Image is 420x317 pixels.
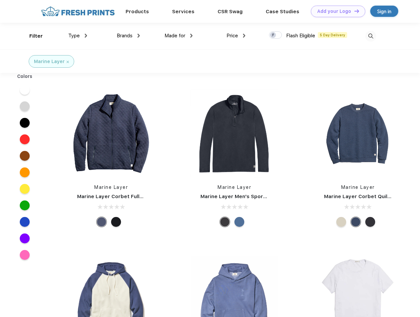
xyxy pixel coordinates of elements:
a: Marine Layer [218,185,251,190]
a: Marine Layer Corbet Full-Zip Jacket [77,194,168,199]
img: func=resize&h=266 [314,89,402,177]
div: Black [111,217,121,227]
img: filter_cancel.svg [67,61,69,63]
div: Add your Logo [317,9,351,14]
span: Type [68,33,80,39]
img: fo%20logo%202.webp [39,6,117,17]
a: Sign in [370,6,398,17]
img: dropdown.png [243,34,245,38]
a: Marine Layer [341,185,375,190]
span: Price [226,33,238,39]
div: Colors [12,73,38,80]
div: Filter [29,32,43,40]
span: Flash Eligible [286,33,315,39]
div: Marine Layer [34,58,65,65]
img: dropdown.png [190,34,193,38]
a: Marine Layer [94,185,128,190]
div: Sign in [377,8,391,15]
div: Navy [97,217,106,227]
span: Brands [117,33,133,39]
a: Marine Layer Men's Sport Quarter Zip [200,194,296,199]
img: dropdown.png [137,34,140,38]
img: func=resize&h=266 [67,89,155,177]
a: Services [172,9,195,15]
img: DT [354,9,359,13]
div: Charcoal [220,217,230,227]
a: CSR Swag [218,9,243,15]
img: func=resize&h=266 [191,89,278,177]
img: dropdown.png [85,34,87,38]
div: Charcoal [365,217,375,227]
div: Navy Heather [351,217,361,227]
span: 5 Day Delivery [318,32,347,38]
div: Deep Denim [234,217,244,227]
a: Products [126,9,149,15]
div: Oat Heather [336,217,346,227]
span: Made for [165,33,185,39]
img: desktop_search.svg [365,31,376,42]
